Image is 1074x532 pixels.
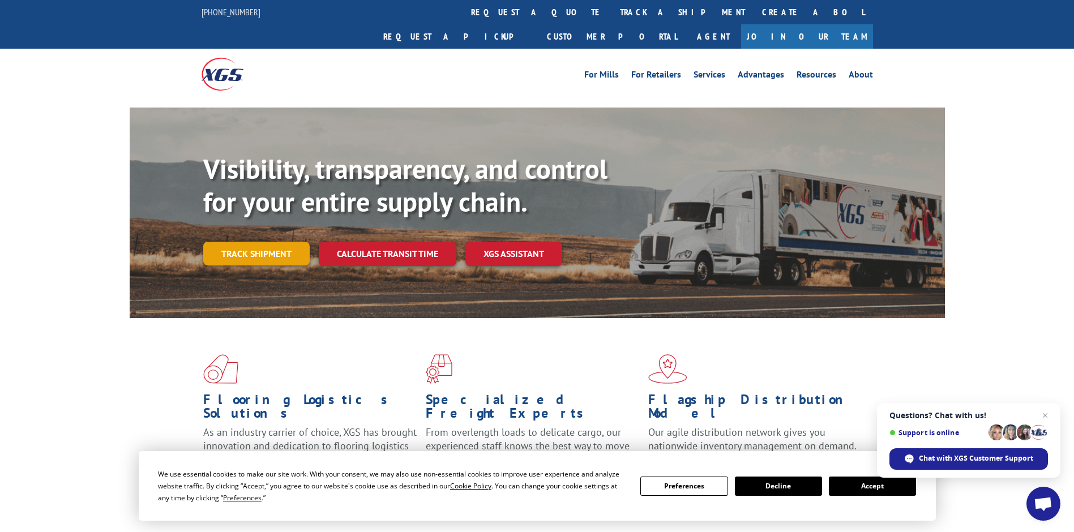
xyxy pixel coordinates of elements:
a: For Retailers [631,70,681,83]
span: Cookie Policy [450,481,491,491]
span: Close chat [1038,409,1052,422]
a: Resources [797,70,836,83]
a: XGS ASSISTANT [465,242,562,266]
a: For Mills [584,70,619,83]
div: Chat with XGS Customer Support [889,448,1048,470]
b: Visibility, transparency, and control for your entire supply chain. [203,151,607,219]
a: [PHONE_NUMBER] [202,6,260,18]
h1: Flagship Distribution Model [648,393,862,426]
button: Decline [735,477,822,496]
a: Agent [686,24,741,49]
div: Cookie Consent Prompt [139,451,936,521]
img: xgs-icon-total-supply-chain-intelligence-red [203,354,238,384]
a: Request a pickup [375,24,538,49]
a: Calculate transit time [319,242,456,266]
button: Preferences [640,477,728,496]
span: Preferences [223,493,262,503]
p: From overlength loads to delicate cargo, our experienced staff knows the best way to move your fr... [426,426,640,476]
h1: Flooring Logistics Solutions [203,393,417,426]
img: xgs-icon-flagship-distribution-model-red [648,354,687,384]
a: Join Our Team [741,24,873,49]
button: Accept [829,477,916,496]
span: As an industry carrier of choice, XGS has brought innovation and dedication to flooring logistics... [203,426,417,466]
a: Services [694,70,725,83]
a: Track shipment [203,242,310,265]
div: Open chat [1026,487,1060,521]
a: Advantages [738,70,784,83]
a: Customer Portal [538,24,686,49]
a: About [849,70,873,83]
span: Our agile distribution network gives you nationwide inventory management on demand. [648,426,857,452]
img: xgs-icon-focused-on-flooring-red [426,354,452,384]
div: We use essential cookies to make our site work. With your consent, we may also use non-essential ... [158,468,627,504]
span: Chat with XGS Customer Support [919,453,1033,464]
h1: Specialized Freight Experts [426,393,640,426]
span: Questions? Chat with us! [889,411,1048,420]
span: Support is online [889,428,985,437]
